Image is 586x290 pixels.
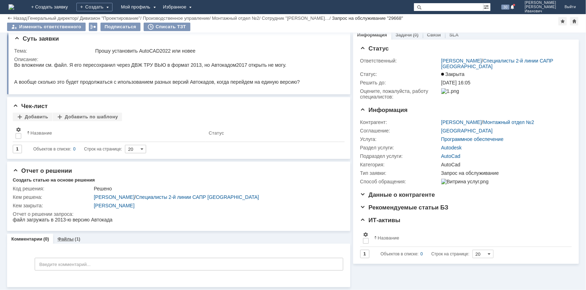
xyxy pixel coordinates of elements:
[441,58,568,69] div: /
[441,80,471,85] span: [DATE] 16:05
[558,17,567,25] div: Добавить в избранное
[372,229,566,247] th: Название
[441,162,568,167] div: AutoCad
[420,250,423,258] div: 0
[360,179,440,184] div: Способ обращения:
[13,194,92,200] div: Кем решена:
[441,145,462,150] a: Autodesk
[357,32,387,37] a: Информация
[14,35,59,42] span: Суть заявки
[441,71,465,77] span: Закрыта
[44,236,49,242] div: (0)
[262,16,329,21] a: Сотрудник "[PERSON_NAME]…
[209,130,224,136] div: Статус
[27,15,28,20] div: |
[94,186,340,191] div: Решено
[483,119,534,125] a: Монтажный отдел №2
[360,71,440,77] div: Статус:
[360,170,440,176] div: Тип заявки:
[11,236,42,242] a: Комментарии
[332,16,403,21] div: Запрос на обслуживание "29668"
[360,58,440,64] div: Ответственный:
[525,1,556,5] span: [PERSON_NAME]
[94,194,134,200] a: [PERSON_NAME]
[360,162,440,167] div: Категория:
[80,16,143,21] div: /
[80,16,140,21] a: Дивизион "Проектирование"
[525,5,556,9] span: [PERSON_NAME]
[13,16,27,21] a: Назад
[396,32,412,37] a: Задачи
[360,191,435,198] span: Данные о контрагенте
[13,211,341,217] div: Отчет о решении запроса:
[360,80,440,85] div: Решить до:
[381,250,470,258] i: Строк на странице:
[33,145,122,153] i: Строк на странице:
[441,58,553,69] a: Специалисты 2-й линии САПР [GEOGRAPHIC_DATA]
[24,124,206,142] th: Название
[360,153,440,159] div: Подраздел услуги:
[360,145,440,150] div: Раздел услуги:
[427,32,441,37] a: Связи
[73,145,76,153] div: 0
[94,194,340,200] div: /
[441,58,482,64] a: [PERSON_NAME]
[441,119,482,125] a: [PERSON_NAME]
[360,128,440,134] div: Соглашение:
[28,16,77,21] a: Генеральный директор
[13,203,92,208] div: Кем закрыта:
[441,128,493,134] a: [GEOGRAPHIC_DATA]
[483,3,490,10] span: Расширенный поиск
[14,57,341,62] div: Описание:
[570,17,579,25] div: Сделать домашней страницей
[360,204,449,211] span: Рекомендуемые статьи БЗ
[525,9,556,13] span: Иванович
[136,194,259,200] a: Специалисты 2-й линии САПР [GEOGRAPHIC_DATA]
[381,251,419,256] span: Объектов в списке:
[360,88,440,100] div: Oцените, пожалуйста, работу специалистов:
[262,16,332,21] div: /
[360,217,401,224] span: ИТ-активы
[8,4,14,10] img: logo
[360,119,440,125] div: Контрагент:
[360,107,408,113] span: Информация
[13,103,48,110] span: Чек-лист
[13,177,95,183] div: Создать статью на основе решения
[16,127,21,132] span: Настройки
[13,167,72,174] span: Отчет о решении
[441,136,504,142] a: Программное обеспечение
[76,3,113,11] div: Создать
[441,153,460,159] a: AutoCad
[33,147,71,152] span: Объектов в списке:
[441,179,489,184] img: Витрина услуг.png
[13,186,92,191] div: Код решения:
[441,88,459,94] img: 1.png
[30,130,52,136] div: Название
[212,16,259,21] a: Монтажный отдел №2
[360,45,389,52] span: Статус
[363,232,369,237] span: Настройки
[143,16,212,21] div: /
[206,124,339,142] th: Статус
[143,16,209,21] a: Производственное управление
[14,48,94,54] div: Тема:
[57,236,74,242] a: Файлы
[94,203,134,208] a: [PERSON_NAME]
[441,119,534,125] div: /
[212,16,262,21] div: /
[413,32,419,37] div: (0)
[441,170,568,176] div: Запрос на обслуживание
[89,23,97,31] div: Работа с массовостью
[75,236,80,242] div: (1)
[28,16,80,21] div: /
[95,48,340,54] div: Прошу установить AutoCAD2022 или новее
[449,32,459,37] a: SLA
[8,4,14,10] a: Перейти на домашнюю страницу
[360,136,440,142] div: Услуга:
[501,5,510,10] span: 30
[378,235,400,241] div: Название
